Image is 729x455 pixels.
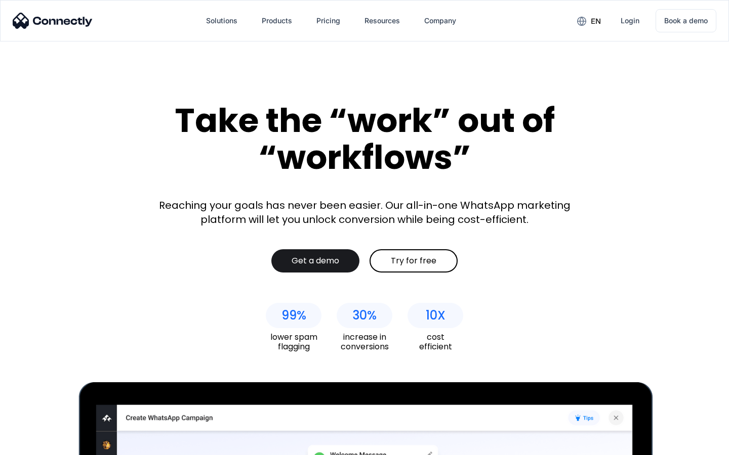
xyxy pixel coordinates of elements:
[152,198,577,226] div: Reaching your goals has never been easier. Our all-in-one WhatsApp marketing platform will let yo...
[10,437,61,451] aside: Language selected: English
[352,308,377,323] div: 30%
[591,14,601,28] div: en
[356,9,408,33] div: Resources
[262,14,292,28] div: Products
[254,9,300,33] div: Products
[416,9,464,33] div: Company
[656,9,716,32] a: Book a demo
[13,13,93,29] img: Connectly Logo
[364,14,400,28] div: Resources
[20,437,61,451] ul: Language list
[271,249,359,272] a: Get a demo
[292,256,339,266] div: Get a demo
[569,13,609,28] div: en
[621,14,639,28] div: Login
[408,332,463,351] div: cost efficient
[426,308,445,323] div: 10X
[137,102,592,175] div: Take the “work” out of “workflows”
[391,256,436,266] div: Try for free
[316,14,340,28] div: Pricing
[308,9,348,33] a: Pricing
[424,14,456,28] div: Company
[281,308,306,323] div: 99%
[370,249,458,272] a: Try for free
[266,332,321,351] div: lower spam flagging
[337,332,392,351] div: increase in conversions
[206,14,237,28] div: Solutions
[198,9,246,33] div: Solutions
[613,9,647,33] a: Login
